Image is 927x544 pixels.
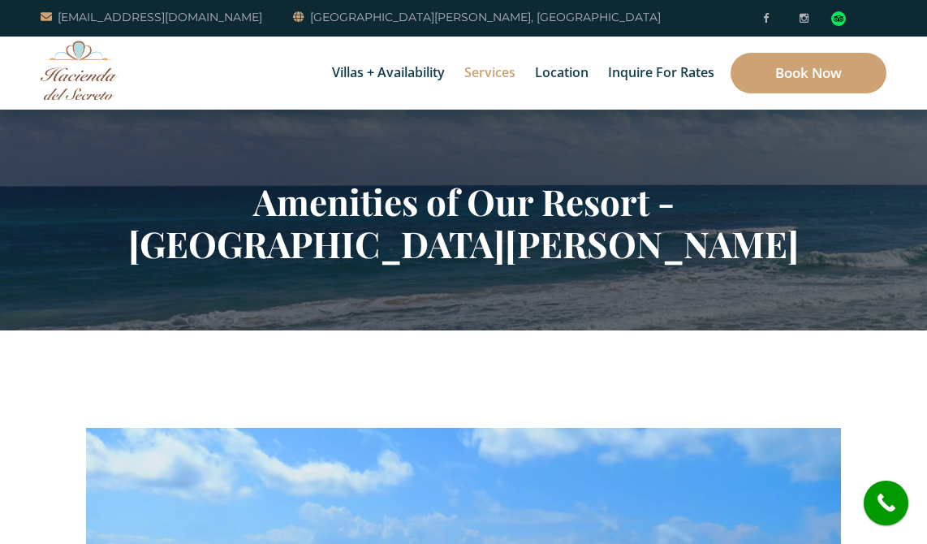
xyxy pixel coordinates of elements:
[324,37,453,110] a: Villas + Availability
[731,53,886,93] a: Book Now
[527,37,597,110] a: Location
[86,180,841,265] h2: Amenities of Our Resort - [GEOGRAPHIC_DATA][PERSON_NAME]
[864,481,908,525] a: call
[831,11,846,26] img: Tripadvisor_logomark.svg
[456,37,524,110] a: Services
[293,7,661,27] a: [GEOGRAPHIC_DATA][PERSON_NAME], [GEOGRAPHIC_DATA]
[831,11,846,26] div: Read traveler reviews on Tripadvisor
[868,485,904,521] i: call
[600,37,722,110] a: Inquire for Rates
[41,7,262,27] a: [EMAIL_ADDRESS][DOMAIN_NAME]
[41,41,118,100] img: Awesome Logo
